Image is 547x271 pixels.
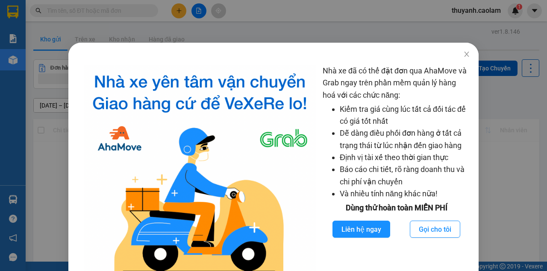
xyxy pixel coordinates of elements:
[323,202,470,214] div: Dùng thử hoàn toàn MIỄN PHÍ
[332,221,390,238] button: Liên hệ ngay
[340,188,470,200] li: Và nhiều tính năng khác nữa!
[341,224,381,235] span: Liên hệ ngay
[455,43,479,67] button: Close
[340,152,470,163] li: Định vị tài xế theo thời gian thực
[419,224,451,235] span: Gọi cho tôi
[340,163,470,188] li: Báo cáo chi tiết, rõ ràng doanh thu và chi phí vận chuyển
[463,51,470,58] span: close
[340,103,470,128] li: Kiểm tra giá cùng lúc tất cả đối tác để có giá tốt nhất
[410,221,460,238] button: Gọi cho tôi
[340,127,470,152] li: Dễ dàng điều phối đơn hàng ở tất cả trạng thái từ lúc nhận đến giao hàng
